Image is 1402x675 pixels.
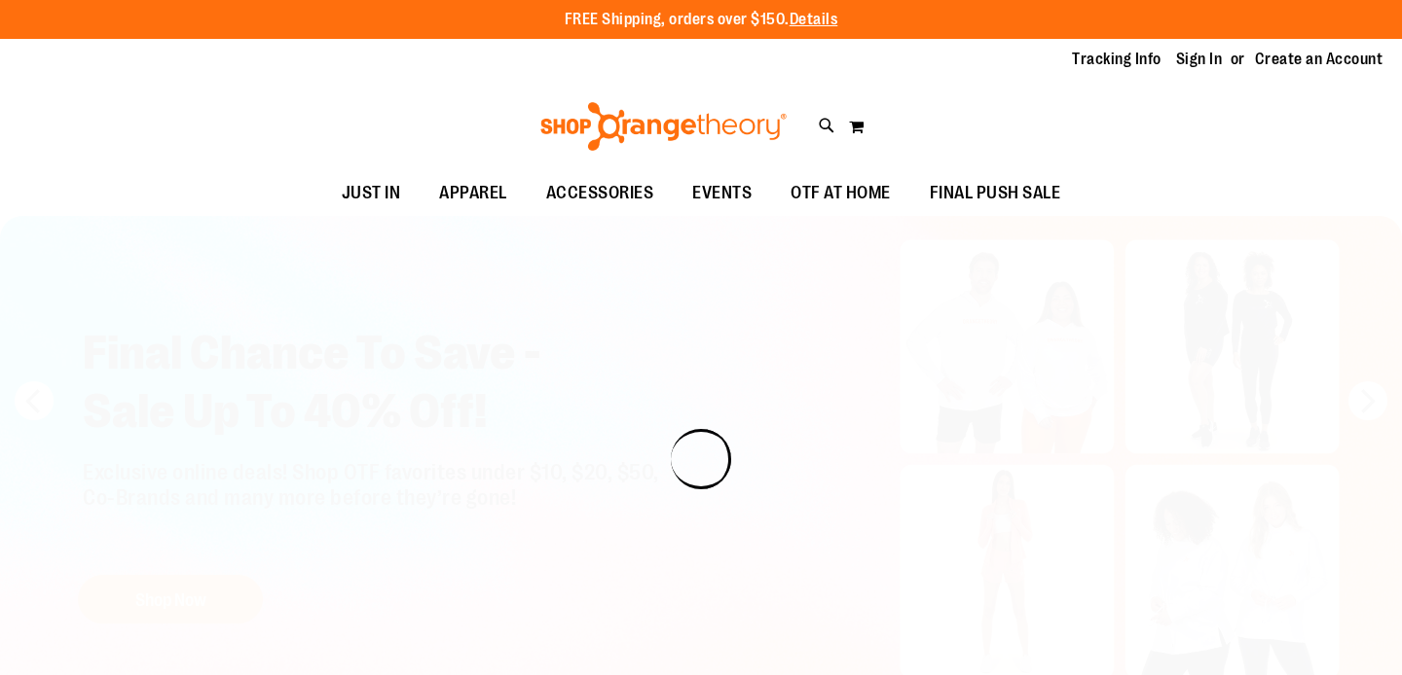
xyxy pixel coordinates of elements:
span: APPAREL [439,171,507,215]
p: FREE Shipping, orders over $150. [565,9,838,31]
a: OTF AT HOME [771,171,910,216]
a: Details [790,11,838,28]
a: JUST IN [322,171,421,216]
img: Shop Orangetheory [537,102,790,151]
span: JUST IN [342,171,401,215]
a: FINAL PUSH SALE [910,171,1081,216]
a: ACCESSORIES [527,171,674,216]
a: Create an Account [1255,49,1384,70]
a: APPAREL [420,171,527,216]
span: OTF AT HOME [791,171,891,215]
a: Tracking Info [1072,49,1162,70]
span: EVENTS [692,171,752,215]
span: FINAL PUSH SALE [930,171,1061,215]
a: Sign In [1176,49,1223,70]
a: EVENTS [673,171,771,216]
span: ACCESSORIES [546,171,654,215]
